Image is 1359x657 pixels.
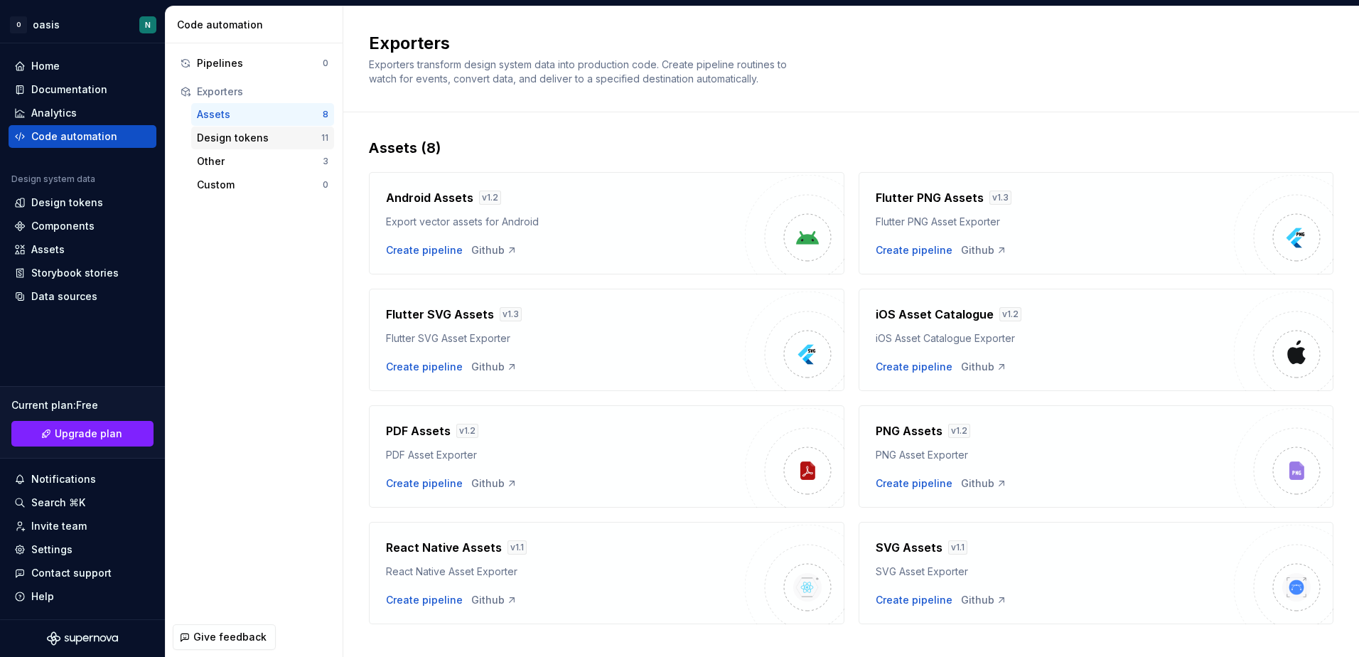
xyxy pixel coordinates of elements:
div: Pipelines [197,56,323,70]
button: Give feedback [173,624,276,650]
div: Assets (8) [369,138,1333,158]
div: Assets [31,242,65,257]
div: iOS Asset Catalogue Exporter [876,331,1235,346]
div: Flutter PNG Asset Exporter [876,215,1235,229]
h4: PDF Assets [386,422,451,439]
button: Upgrade plan [11,421,154,447]
a: Github [961,360,1007,374]
div: 0 [323,179,328,191]
div: v 1.2 [456,424,478,438]
div: Design tokens [197,131,321,145]
div: Assets [197,107,323,122]
a: Github [471,476,517,491]
div: Code automation [31,129,117,144]
div: Exporters [197,85,328,99]
div: Documentation [31,82,107,97]
div: Data sources [31,289,97,304]
button: Help [9,585,156,608]
div: v 1.3 [500,307,522,321]
div: React Native Asset Exporter [386,565,745,579]
h4: Flutter PNG Assets [876,189,984,206]
div: Code automation [177,18,337,32]
div: Flutter SVG Asset Exporter [386,331,745,346]
button: Create pipeline [386,476,463,491]
div: Create pipeline [876,476,952,491]
a: Github [471,243,517,257]
button: Assets8 [191,103,334,126]
div: v 1.2 [948,424,970,438]
a: Invite team [9,515,156,538]
div: Design system data [11,173,95,185]
div: Design tokens [31,196,103,210]
button: Design tokens11 [191,127,334,149]
div: Storybook stories [31,266,119,280]
div: 8 [323,109,328,120]
div: PDF Asset Exporter [386,448,745,462]
a: Data sources [9,285,156,308]
a: Analytics [9,102,156,124]
div: 11 [321,132,328,144]
div: 0 [323,58,328,69]
a: Github [961,476,1007,491]
button: Notifications [9,468,156,491]
button: Contact support [9,562,156,584]
button: Create pipeline [386,360,463,374]
a: Home [9,55,156,78]
h4: iOS Asset Catalogue [876,306,994,323]
button: Create pipeline [386,593,463,607]
h4: Flutter SVG Assets [386,306,494,323]
a: Github [961,243,1007,257]
div: Notifications [31,472,96,486]
button: Search ⌘K [9,491,156,514]
div: Components [31,219,95,233]
a: Documentation [9,78,156,101]
div: oasis [33,18,60,32]
button: Create pipeline [876,243,952,257]
a: Github [961,593,1007,607]
button: Pipelines0 [174,52,334,75]
div: O [10,16,27,33]
button: Other3 [191,150,334,173]
button: OoasisN [3,9,162,40]
div: Current plan : Free [11,398,154,412]
div: Invite team [31,519,87,533]
a: Components [9,215,156,237]
button: Create pipeline [876,360,952,374]
div: Contact support [31,566,112,580]
div: Search ⌘K [31,496,85,510]
div: Github [471,593,517,607]
div: Other [197,154,323,169]
a: Settings [9,538,156,561]
div: SVG Asset Exporter [876,565,1235,579]
div: v 1.3 [989,191,1011,205]
h4: Android Assets [386,189,473,206]
button: Create pipeline [876,593,952,607]
a: Storybook stories [9,262,156,284]
svg: Supernova Logo [47,631,118,646]
a: Code automation [9,125,156,148]
div: v 1.1 [948,540,967,555]
h4: PNG Assets [876,422,942,439]
div: 3 [323,156,328,167]
div: Settings [31,543,72,557]
div: Create pipeline [386,243,463,257]
div: Export vector assets for Android [386,215,745,229]
button: Custom0 [191,173,334,196]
